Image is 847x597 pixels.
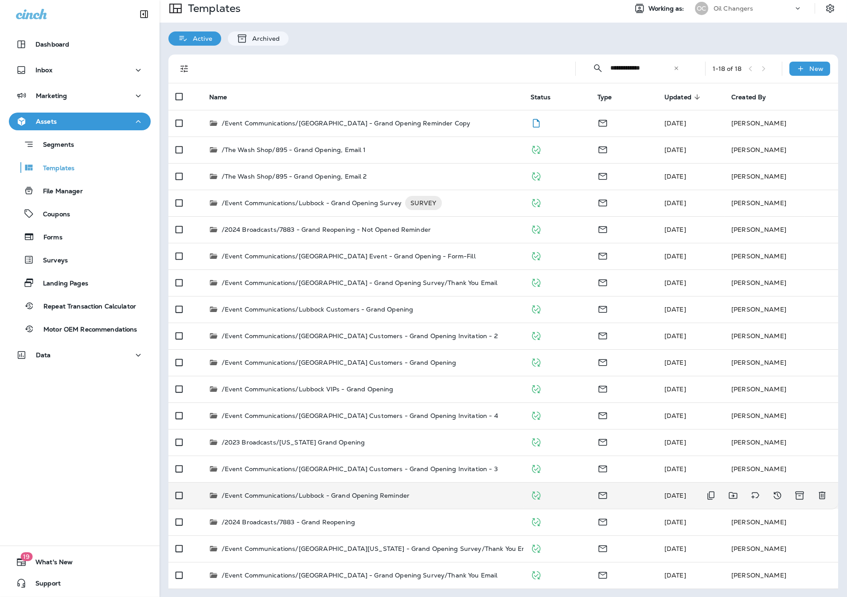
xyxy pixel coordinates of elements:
[664,226,686,234] span: Andrea Alcala
[222,225,431,234] p: /2024 Broadcasts/7883 - Grand Reopening - Not Opened Reminder
[531,172,542,179] span: Published
[724,190,838,216] td: [PERSON_NAME]
[222,119,471,128] p: /Event Communications/[GEOGRAPHIC_DATA] - Grand Opening Reminder Copy
[9,87,151,105] button: Marketing
[34,187,83,196] p: File Manager
[531,331,542,339] span: Published
[731,93,777,101] span: Created By
[597,358,608,366] span: Email
[531,491,542,499] span: Published
[702,487,720,504] button: Duplicate
[589,59,607,77] button: Collapse Search
[222,464,498,473] p: /Event Communications/[GEOGRAPHIC_DATA] Customers - Grand Opening Invitation - 3
[531,278,542,286] span: Published
[597,278,608,286] span: Email
[405,199,442,207] span: SURVEY
[132,5,156,23] button: Collapse Sidebar
[188,35,212,42] p: Active
[597,411,608,419] span: Email
[664,385,686,393] span: Andrea Alcala
[34,211,70,219] p: Coupons
[222,358,457,367] p: /Event Communications/[GEOGRAPHIC_DATA] Customers - Grand Opening
[176,60,193,78] button: Filters
[724,349,838,376] td: [PERSON_NAME]
[9,135,151,154] button: Segments
[531,570,542,578] span: Published
[531,94,551,101] span: Status
[9,227,151,246] button: Forms
[20,552,32,561] span: 19
[9,273,151,292] button: Landing Pages
[35,303,136,311] p: Repeat Transaction Calculator
[724,429,838,456] td: [PERSON_NAME]
[664,332,686,340] span: Brookelynn Miller
[222,172,367,181] p: /The Wash Shop/895 - Grand Opening, Email 2
[597,517,608,525] span: Email
[664,305,686,313] span: Brookelynn Miller
[724,163,838,190] td: [PERSON_NAME]
[222,544,535,553] p: /Event Communications/[GEOGRAPHIC_DATA][US_STATE] - Grand Opening Survey/Thank You Email
[531,517,542,525] span: Published
[597,437,608,445] span: Email
[791,487,809,504] button: Archive
[531,544,542,552] span: Published
[405,196,442,210] div: SURVEY
[9,35,151,53] button: Dashboard
[531,411,542,419] span: Published
[248,35,280,42] p: Archived
[664,412,686,420] span: Brookelynn Miller
[36,351,51,359] p: Data
[664,359,686,367] span: Brookelynn Miller
[597,570,608,578] span: Email
[664,94,691,101] span: Updated
[9,297,151,315] button: Repeat Transaction Calculator
[724,562,838,589] td: [PERSON_NAME]
[724,110,838,137] td: [PERSON_NAME]
[769,487,786,504] button: View Changelog
[9,204,151,223] button: Coupons
[9,250,151,269] button: Surveys
[664,252,686,260] span: Brookelynn Miller
[222,278,498,287] p: /Event Communications/[GEOGRAPHIC_DATA] - Grand Opening Survey/Thank You Email
[714,5,753,12] p: Oil Changers
[731,94,766,101] span: Created By
[531,93,562,101] span: Status
[664,172,686,180] span: Brookelynn Miller
[724,323,838,349] td: [PERSON_NAME]
[664,146,686,154] span: Brookelynn Miller
[597,93,624,101] span: Type
[724,402,838,429] td: [PERSON_NAME]
[222,145,366,154] p: /The Wash Shop/895 - Grand Opening, Email 1
[36,118,57,125] p: Assets
[597,172,608,179] span: Email
[822,0,838,16] button: Settings
[664,279,686,287] span: Brookelynn Miller
[222,571,498,580] p: /Event Communications/[GEOGRAPHIC_DATA] - Grand Opening Survey/Thank You Email
[597,118,608,126] span: Email
[222,332,498,340] p: /Event Communications/[GEOGRAPHIC_DATA] Customers - Grand Opening Invitation - 2
[34,280,88,288] p: Landing Pages
[724,509,838,535] td: [PERSON_NAME]
[724,269,838,296] td: [PERSON_NAME]
[810,65,824,72] p: New
[724,487,742,504] button: Move to folder
[222,196,402,210] p: /Event Communications/Lubbock - Grand Opening Survey
[531,145,542,153] span: Published
[27,558,73,569] span: What's New
[9,346,151,364] button: Data
[531,304,542,312] span: Published
[531,118,542,126] span: Draft
[222,411,498,420] p: /Event Communications/[GEOGRAPHIC_DATA] Customers - Grand Opening Invitation - 4
[222,438,365,447] p: /2023 Broadcasts/[US_STATE] Grand Opening
[9,113,151,130] button: Assets
[597,384,608,392] span: Email
[531,358,542,366] span: Published
[531,437,542,445] span: Published
[664,571,686,579] span: Brookelynn Miller
[34,164,74,173] p: Templates
[664,465,686,473] span: Brookelynn Miller
[664,119,686,127] span: Andrea Alcala
[597,331,608,339] span: Email
[27,580,61,590] span: Support
[531,225,542,233] span: Published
